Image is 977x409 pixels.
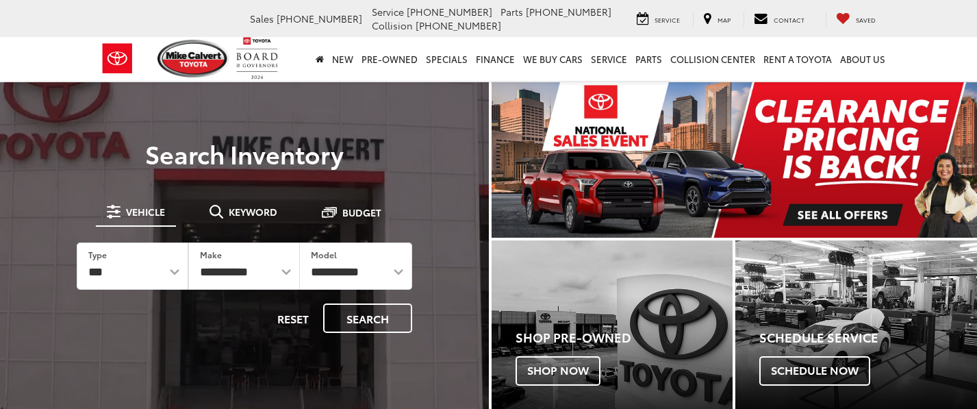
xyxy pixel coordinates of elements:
span: [PHONE_NUMBER] [416,18,501,32]
span: Budget [342,208,381,217]
a: About Us [836,37,889,81]
span: Sales [250,12,274,25]
a: Rent a Toyota [759,37,836,81]
a: Finance [472,37,519,81]
span: Parts [500,5,523,18]
a: Service [626,12,690,27]
h4: Schedule Service [759,331,977,345]
h3: Search Inventory [58,140,431,167]
span: Map [718,15,731,24]
a: My Saved Vehicles [826,12,886,27]
a: Service [587,37,631,81]
a: Pre-Owned [357,37,422,81]
button: Search [323,303,412,333]
span: Service [655,15,680,24]
span: [PHONE_NUMBER] [277,12,362,25]
label: Type [88,249,107,260]
span: [PHONE_NUMBER] [407,5,492,18]
img: Mike Calvert Toyota [157,40,230,77]
span: Saved [856,15,876,24]
a: Parts [631,37,666,81]
span: Keyword [229,207,277,216]
a: Contact [744,12,815,27]
a: Map [693,12,741,27]
a: WE BUY CARS [519,37,587,81]
span: [PHONE_NUMBER] [526,5,611,18]
button: Reset [266,303,320,333]
span: Contact [774,15,804,24]
span: Collision [372,18,413,32]
h4: Shop Pre-Owned [516,331,733,345]
span: Schedule Now [759,356,870,385]
a: New [328,37,357,81]
img: Toyota [92,36,143,81]
span: Vehicle [126,207,165,216]
span: Service [372,5,404,18]
label: Model [311,249,337,260]
a: Collision Center [666,37,759,81]
a: Home [312,37,328,81]
a: Specials [422,37,472,81]
span: Shop Now [516,356,600,385]
label: Make [200,249,222,260]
